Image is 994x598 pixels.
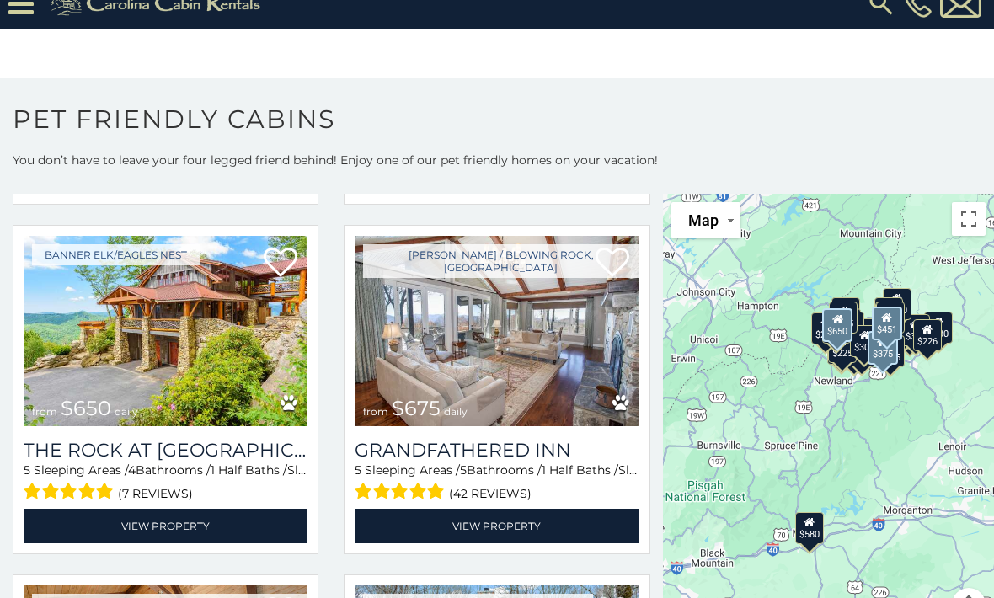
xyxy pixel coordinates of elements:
div: $580 [795,512,824,544]
span: from [32,405,57,418]
span: 5 [355,462,361,478]
span: from [363,405,388,418]
div: $930 [924,312,953,344]
button: Change map style [671,202,740,238]
div: $325 [831,297,860,329]
div: $451 [872,307,902,340]
span: daily [115,405,138,418]
div: $225 [828,331,857,363]
span: $650 [61,396,111,420]
span: Map [688,211,719,229]
a: View Property [355,509,639,543]
span: 1 Half Baths / [542,462,618,478]
div: Sleeping Areas / Bathrooms / Sleeps: [355,462,639,505]
span: 5 [24,462,30,478]
h3: The Rock at Eagles Nest [24,439,307,462]
div: $210 [876,302,905,334]
span: 4 [128,462,136,478]
a: Grandfathered Inn [355,439,639,462]
div: $360 [874,297,903,329]
div: $305 [850,325,879,357]
div: $375 [868,331,898,365]
div: $380 [901,314,930,346]
button: Toggle fullscreen view [952,202,986,236]
a: Grandfathered Inn from $675 daily [355,236,639,426]
span: 5 [460,462,467,478]
div: $320 [883,288,911,320]
a: [PERSON_NAME] / Blowing Rock, [GEOGRAPHIC_DATA] [363,244,639,278]
span: (7 reviews) [118,483,193,505]
span: daily [444,405,468,418]
div: $260 [811,312,840,344]
img: The Rock at Eagles Nest [24,236,307,426]
div: $226 [913,319,942,351]
span: 1 Half Baths / [211,462,287,478]
a: Banner Elk/Eagles Nest [32,244,200,265]
a: The Rock at Eagles Nest from $650 daily [24,236,307,426]
img: Grandfathered Inn [355,236,639,426]
a: The Rock at [GEOGRAPHIC_DATA] [24,439,307,462]
div: Sleeping Areas / Bathrooms / Sleeps: [24,462,307,505]
div: $650 [823,308,853,342]
span: $675 [392,396,441,420]
a: View Property [24,509,307,543]
div: $425 [830,302,858,334]
a: Add to favorites [264,246,297,281]
span: (42 reviews) [449,483,532,505]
